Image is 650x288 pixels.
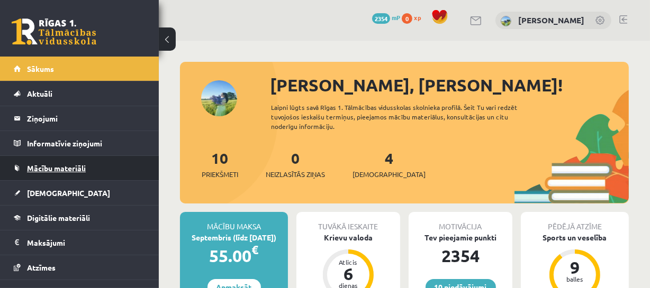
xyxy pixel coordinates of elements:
[180,232,288,243] div: Septembris (līdz [DATE])
[202,169,238,180] span: Priekšmeti
[409,243,512,268] div: 2354
[409,212,512,232] div: Motivācija
[27,64,54,73] span: Sākums
[353,148,426,180] a: 4[DEMOGRAPHIC_DATA]
[402,13,426,22] a: 0 xp
[14,81,146,106] a: Aktuāli
[372,13,400,22] a: 2354 mP
[27,89,52,98] span: Aktuāli
[521,232,629,243] div: Sports un veselība
[27,188,110,198] span: [DEMOGRAPHIC_DATA]
[414,13,421,22] span: xp
[518,15,584,25] a: [PERSON_NAME]
[409,232,512,243] div: Tev pieejamie punkti
[180,243,288,268] div: 55.00
[14,230,146,255] a: Maksājumi
[27,230,146,255] legend: Maksājumi
[27,131,146,155] legend: Informatīvie ziņojumi
[372,13,390,24] span: 2354
[296,232,400,243] div: Krievu valoda
[559,259,591,276] div: 9
[332,265,364,282] div: 6
[14,106,146,131] a: Ziņojumi
[521,212,629,232] div: Pēdējā atzīme
[27,163,86,173] span: Mācību materiāli
[14,156,146,180] a: Mācību materiāli
[266,148,325,180] a: 0Neizlasītās ziņas
[402,13,412,24] span: 0
[296,212,400,232] div: Tuvākā ieskaite
[14,181,146,205] a: [DEMOGRAPHIC_DATA]
[266,169,325,180] span: Neizlasītās ziņas
[332,259,364,265] div: Atlicis
[353,169,426,180] span: [DEMOGRAPHIC_DATA]
[14,131,146,155] a: Informatīvie ziņojumi
[559,276,591,282] div: balles
[14,57,146,81] a: Sākums
[501,16,511,26] img: Keitija Kadiķe
[27,213,90,222] span: Digitālie materiāli
[270,72,629,98] div: [PERSON_NAME], [PERSON_NAME]!
[27,263,56,272] span: Atzīmes
[180,212,288,232] div: Mācību maksa
[14,206,146,230] a: Digitālie materiāli
[392,13,400,22] span: mP
[14,255,146,280] a: Atzīmes
[271,103,540,131] div: Laipni lūgts savā Rīgas 1. Tālmācības vidusskolas skolnieka profilā. Šeit Tu vari redzēt tuvojošo...
[252,242,259,257] span: €
[27,106,146,131] legend: Ziņojumi
[202,148,238,180] a: 10Priekšmeti
[12,18,96,45] a: Rīgas 1. Tālmācības vidusskola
